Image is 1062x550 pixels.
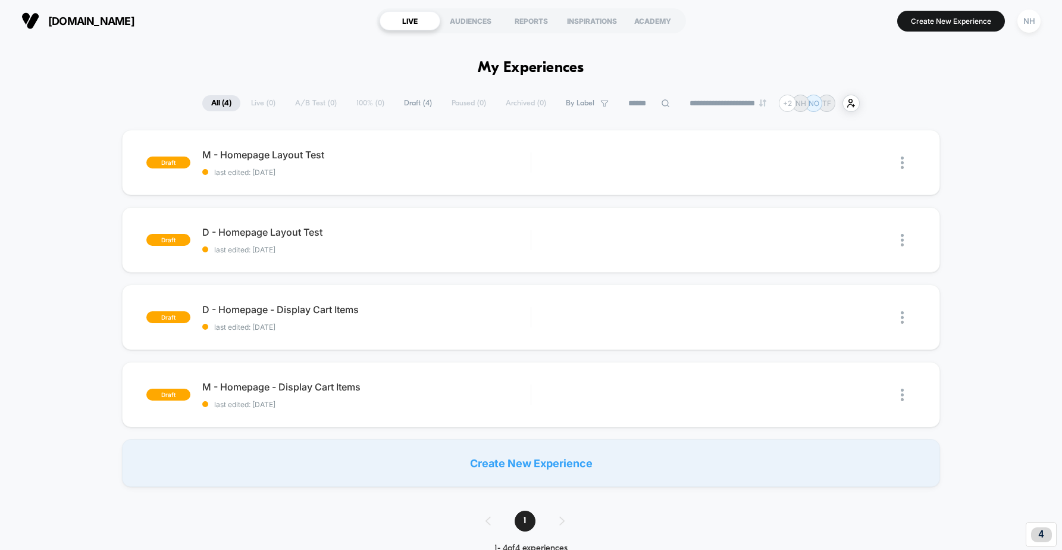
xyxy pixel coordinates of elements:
span: last edited: [DATE] [202,168,530,177]
div: REPORTS [501,11,562,30]
p: NO [809,99,819,108]
div: NH [1017,10,1041,33]
span: [DOMAIN_NAME] [48,15,134,27]
span: last edited: [DATE] [202,323,530,332]
span: draft [146,311,190,323]
span: M - Homepage Layout Test [202,149,530,161]
span: All ( 4 ) [202,95,240,111]
img: close [901,157,904,169]
p: NH [795,99,806,108]
span: last edited: [DATE] [202,245,530,254]
div: ACADEMY [622,11,683,30]
button: [DOMAIN_NAME] [18,11,138,30]
span: D - Homepage Layout Test [202,226,530,238]
div: LIVE [380,11,440,30]
span: 1 [515,511,535,532]
img: end [759,99,766,107]
div: Create New Experience [122,439,939,487]
div: INSPIRATIONS [562,11,622,30]
span: draft [146,389,190,401]
div: AUDIENCES [440,11,501,30]
img: close [901,311,904,324]
span: Draft ( 4 ) [395,95,441,111]
img: close [901,234,904,246]
button: NH [1014,9,1044,33]
span: draft [146,157,190,168]
span: draft [146,234,190,246]
p: TF [822,99,831,108]
img: close [901,389,904,401]
span: By Label [566,99,594,108]
button: Create New Experience [897,11,1005,32]
span: M - Homepage - Display Cart Items [202,381,530,393]
div: + 2 [779,95,796,112]
img: Visually logo [21,12,39,30]
h1: My Experiences [478,60,584,77]
span: D - Homepage - Display Cart Items [202,304,530,315]
span: last edited: [DATE] [202,400,530,409]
